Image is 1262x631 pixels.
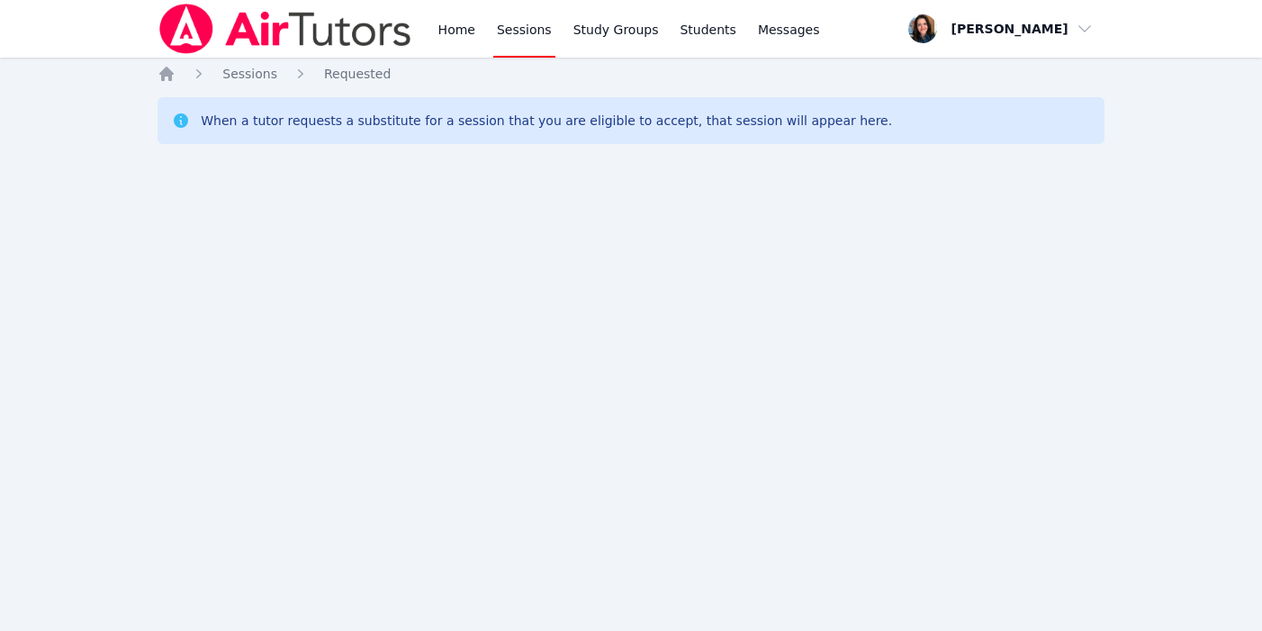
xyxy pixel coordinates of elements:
[158,4,412,54] img: Air Tutors
[324,65,391,83] a: Requested
[158,65,1104,83] nav: Breadcrumb
[201,112,892,130] div: When a tutor requests a substitute for a session that you are eligible to accept, that session wi...
[222,65,277,83] a: Sessions
[324,67,391,81] span: Requested
[222,67,277,81] span: Sessions
[758,21,820,39] span: Messages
